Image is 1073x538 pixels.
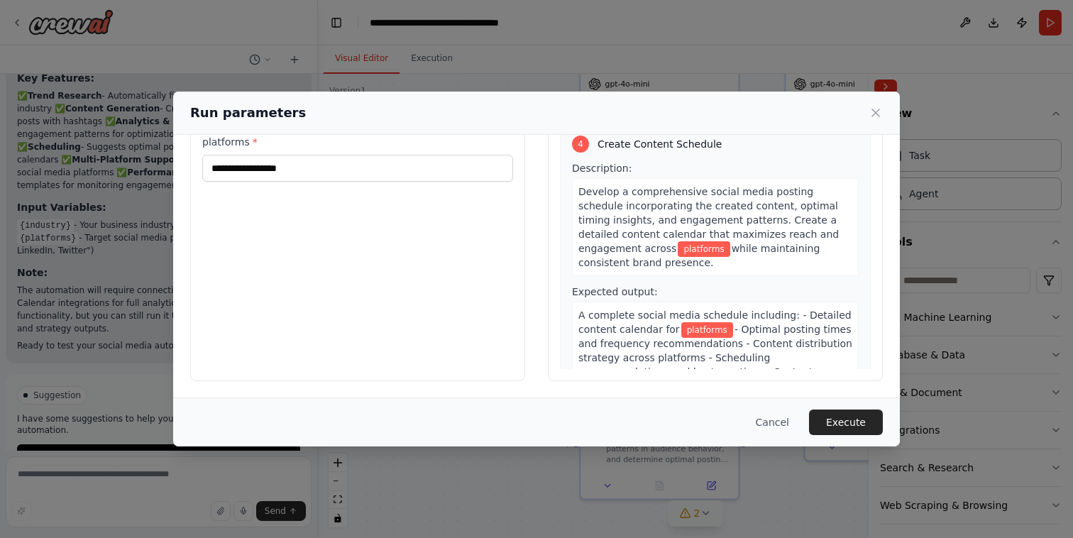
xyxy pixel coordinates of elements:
[578,186,839,254] span: Develop a comprehensive social media posting schedule incorporating the created content, optimal ...
[202,135,513,149] label: platforms
[578,243,820,268] span: while maintaining consistent brand presence.
[190,103,306,123] h2: Run parameters
[678,241,730,257] span: Variable: platforms
[572,163,632,174] span: Description:
[681,322,733,338] span: Variable: platforms
[744,410,800,435] button: Cancel
[809,410,883,435] button: Execute
[572,286,658,297] span: Expected output:
[572,136,589,153] div: 4
[578,309,852,335] span: A complete social media schedule including: - Detailed content calendar for
[598,137,722,151] span: Create Content Schedule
